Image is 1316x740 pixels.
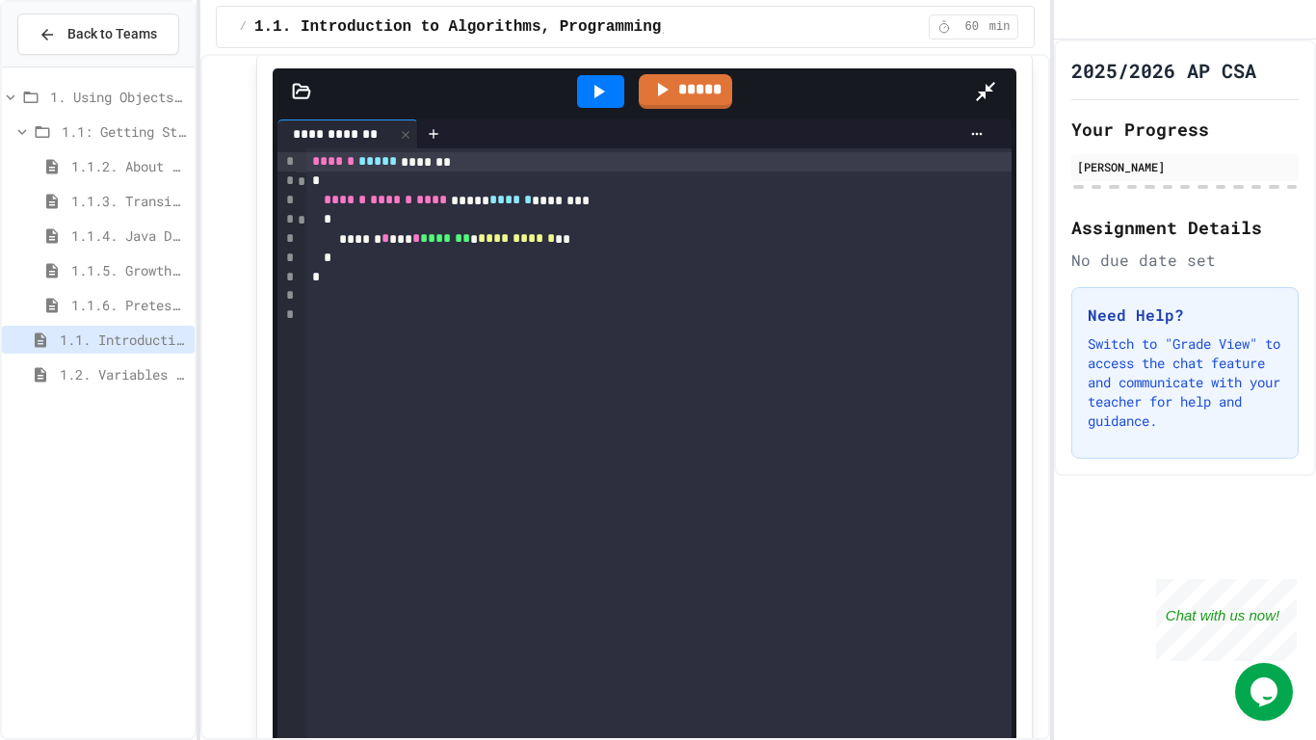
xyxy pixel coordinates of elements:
h1: 2025/2026 AP CSA [1071,57,1256,84]
h2: Assignment Details [1071,214,1299,241]
span: 1.1. Introduction to Algorithms, Programming, and Compilers [60,330,187,350]
span: 1. Using Objects and Methods [50,87,187,107]
div: No due date set [1071,249,1299,272]
span: 1.1.4. Java Development Environments [71,225,187,246]
span: 60 [957,19,987,35]
div: [PERSON_NAME] [1077,158,1293,175]
span: 1.1.5. Growth Mindset and Pair Programming [71,260,187,280]
span: 1.1: Getting Started [62,121,187,142]
span: min [989,19,1011,35]
span: 1.1.6. Pretest for the AP CSA Exam [71,295,187,315]
p: Switch to "Grade View" to access the chat feature and communicate with your teacher for help and ... [1088,334,1282,431]
span: 1.1.3. Transitioning from AP CSP to AP CSA [71,191,187,211]
span: 1.2. Variables and Data Types [60,364,187,384]
span: 1.1. Introduction to Algorithms, Programming, and Compilers [254,15,801,39]
iframe: chat widget [1235,663,1297,721]
span: / [240,19,247,35]
iframe: chat widget [1156,579,1297,661]
span: Back to Teams [67,24,157,44]
span: 1.1.2. About the AP CSA Exam [71,156,187,176]
button: Back to Teams [17,13,179,55]
h2: Your Progress [1071,116,1299,143]
h3: Need Help? [1088,304,1282,327]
